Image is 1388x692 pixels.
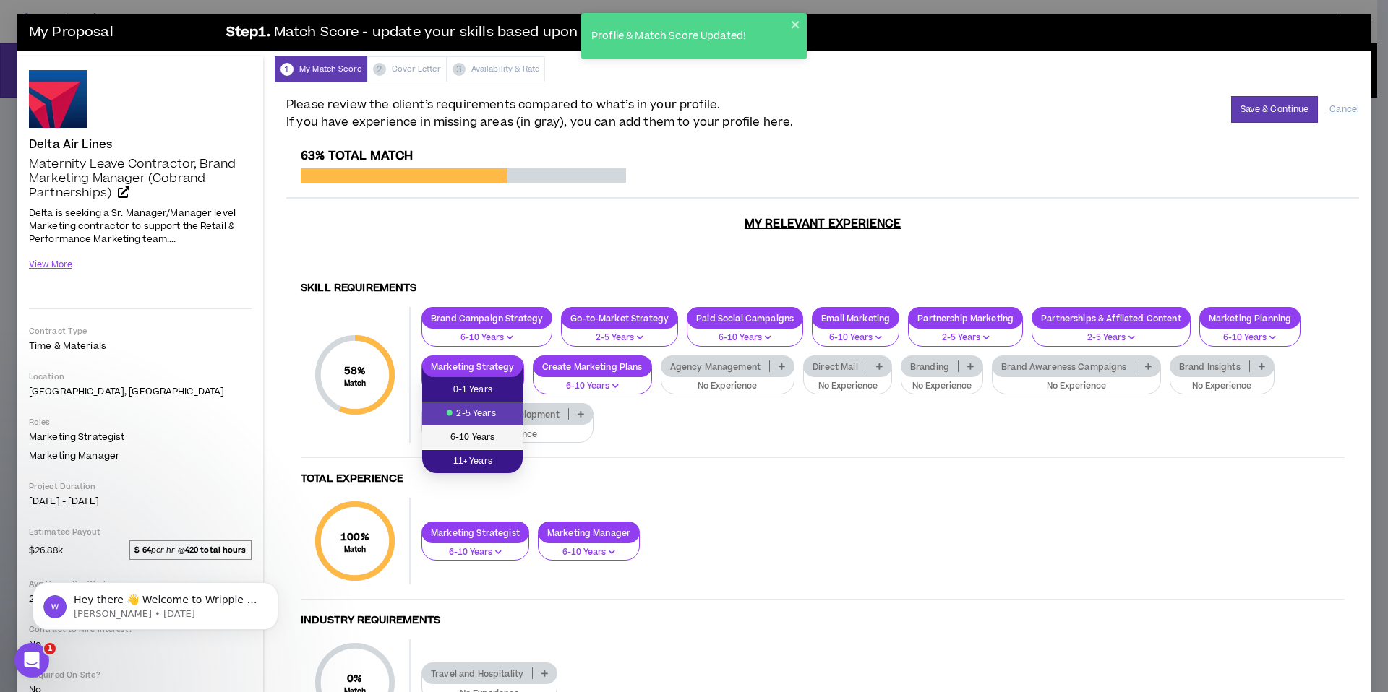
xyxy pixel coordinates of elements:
span: 58 % [344,363,367,379]
p: 6-10 Years [821,332,890,345]
small: Match [344,379,367,389]
span: per hr @ [129,540,252,559]
strong: 420 total hours [185,545,247,555]
p: No Experience [910,380,974,393]
p: Roles [29,417,252,428]
strong: $ 64 [134,545,150,555]
p: No Experience [1001,380,1152,393]
p: Brand Insights [1170,361,1249,372]
p: Marketing Manager [539,527,639,538]
button: No Experience [803,368,892,395]
button: 6-10 Years [687,319,803,347]
p: 6-10 Years [547,546,630,559]
span: Maternity Leave Contractor, Brand Marketing Manager (Cobrand Partnerships) [29,155,236,202]
button: 6-10 Years [421,319,552,347]
p: 2-5 Years [1041,332,1181,345]
button: 6-10 Years [1199,319,1301,347]
span: 63% Total Match [301,147,413,165]
p: Marketing Planning [1200,313,1301,324]
h4: Industry Requirements [301,614,1345,628]
span: 100 % [340,529,369,545]
p: Estimated Payout [29,527,252,537]
p: [GEOGRAPHIC_DATA], [GEOGRAPHIC_DATA] [29,385,252,398]
span: Marketing Strategist [29,431,124,444]
h4: Delta Air Lines [29,138,112,151]
div: My Match Score [275,56,367,82]
button: No Experience [1170,368,1275,395]
span: Please review the client’s requirements compared to what’s in your profile. If you have experienc... [286,96,793,131]
p: Delta is seeking a Sr. Manager/Manager level Marketing contractor to support the Retail & Perform... [29,205,252,246]
button: Save & Continue [1231,96,1319,123]
p: Brand Campaign Strategy [422,313,552,324]
button: 6-10 Years [538,534,640,561]
h3: My Proposal [29,18,217,47]
p: Time & Materials [29,339,252,353]
p: 6-10 Years [431,332,543,345]
button: 2-5 Years [1032,319,1190,347]
span: $26.88k [29,541,63,558]
p: 2-5 Years [570,332,669,345]
button: 2-5 Years [561,319,678,347]
p: Create Marketing Plans [534,361,651,372]
p: No Experience [813,380,883,393]
p: 6-10 Years [542,380,643,393]
p: Agency Management [661,361,769,372]
div: Profile & Match Score Updated! [587,25,791,48]
button: View More [29,252,72,277]
iframe: Intercom live chat [14,643,49,678]
span: Match Score - update your skills based upon client project needs [274,22,717,43]
b: Step 1 . [226,22,270,43]
p: Partnership Marketing [909,313,1022,324]
h4: Skill Requirements [301,282,1345,295]
button: No Experience [661,368,795,395]
p: Location [29,371,252,382]
span: 6-10 Years [431,430,514,446]
p: Partnerships & Affilated Content [1032,313,1189,324]
p: Project Duration [29,481,252,492]
button: close [791,19,801,30]
button: 6-10 Years [421,534,529,561]
p: 6-10 Years [431,546,520,559]
p: Brand Awareness Campaigns [993,361,1136,372]
p: Travel and Hospitality [422,668,532,679]
p: Marketing Strategist [422,527,528,538]
button: 2-5 Years [908,319,1023,347]
p: [DATE] - [DATE] [29,495,252,508]
p: 6-10 Years [1209,332,1292,345]
p: Paid Social Campaigns [687,313,802,324]
p: Go-to-Market Strategy [562,313,677,324]
span: 2-5 Years [431,406,514,422]
span: Marketing Manager [29,449,120,462]
button: 6-10 Years [812,319,899,347]
p: No Experience [670,380,786,393]
a: Maternity Leave Contractor, Brand Marketing Manager (Cobrand Partnerships) [29,157,252,200]
p: Marketing Strategy [422,361,523,372]
h4: Total Experience [301,472,1345,486]
button: Cancel [1329,97,1359,122]
p: Required On-Site? [29,670,252,680]
h3: My Relevant Experience [286,217,1359,267]
span: 11+ Years [431,454,514,470]
span: 0-1 Years [431,382,514,398]
p: Contract Type [29,326,252,337]
small: Match [340,545,369,555]
button: No Experience [901,368,983,395]
p: Direct Mail [804,361,867,372]
iframe: Intercom notifications message [11,552,300,653]
p: No Experience [1179,380,1265,393]
span: 1 [280,63,294,76]
p: Branding [901,361,958,372]
button: 6-10 Years [533,368,652,395]
p: 2-5 Years [917,332,1014,345]
button: No Experience [992,368,1161,395]
span: 0 % [344,671,367,686]
span: 1 [44,643,56,654]
p: Email Marketing [813,313,899,324]
p: 6-10 Years [696,332,794,345]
